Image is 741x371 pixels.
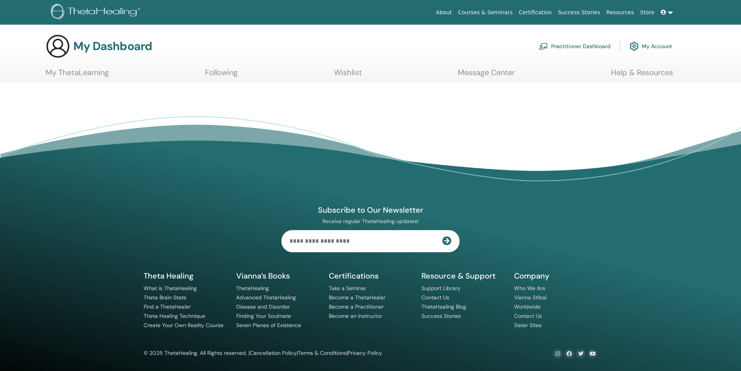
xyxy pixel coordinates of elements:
[514,312,542,319] a: Contact Us
[455,5,516,20] a: Courses & Seminars
[458,68,515,83] a: Message Center
[421,285,460,292] a: Support Library
[281,218,460,225] p: Receive regular ThetaHealing updates!
[73,39,152,53] h3: My Dashboard
[421,271,505,281] h5: Resource & Support
[51,4,143,21] img: logo.png
[144,349,382,358] div: © 2025 ThetaHealing. All Rights reserved. | | |
[516,5,555,20] a: Certification
[329,312,382,319] a: Become an Instructor
[281,205,460,215] h4: Subscribe to Our Newsletter
[298,349,347,356] a: Terms & Conditions
[421,303,466,310] a: ThetaHealing Blog
[144,294,186,301] a: Theta Brain State
[514,303,541,310] a: Worldwide
[144,271,227,281] h5: Theta Healing
[236,322,301,329] a: Seven Planes of Existence
[236,271,320,281] h5: Vianna’s Books
[144,303,191,310] a: Find a ThetaHealer
[236,303,290,310] a: Disease and Disorder
[611,68,673,83] a: Help & Resources
[421,294,449,301] a: Contact Us
[539,38,611,55] a: Practitioner Dashboard
[329,303,384,310] a: Become a Practitioner
[144,312,205,319] a: Theta Healing Technique
[603,5,637,20] a: Resources
[46,68,109,83] a: My ThetaLearning
[329,271,412,281] h5: Certifications
[236,285,269,292] a: ThetaHealing
[334,68,362,83] a: Wishlist
[514,271,597,281] h5: Company
[348,349,382,356] a: Privacy Policy
[637,5,658,20] a: Store
[144,322,223,329] a: Create Your Own Reality Course
[514,294,546,301] a: Vianna Stibal
[514,322,541,329] a: Sister Sites
[46,34,70,59] img: generic-user-icon.jpg
[236,312,291,319] a: Finding Your Soulmate
[629,40,639,53] img: cog.svg
[421,312,461,319] a: Success Stories
[329,294,386,301] a: Become a ThetaHealer
[250,349,297,356] a: Cancellation Policy
[629,38,672,55] a: My Account
[329,285,366,292] a: Take a Seminar
[205,68,238,83] a: Following
[236,294,296,301] a: Advanced ThetaHealing
[539,43,548,50] img: chalkboard-teacher.svg
[555,5,603,20] a: Success Stories
[514,285,545,292] a: Who We Are
[144,285,197,292] a: What is ThetaHealing
[433,5,455,20] a: About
